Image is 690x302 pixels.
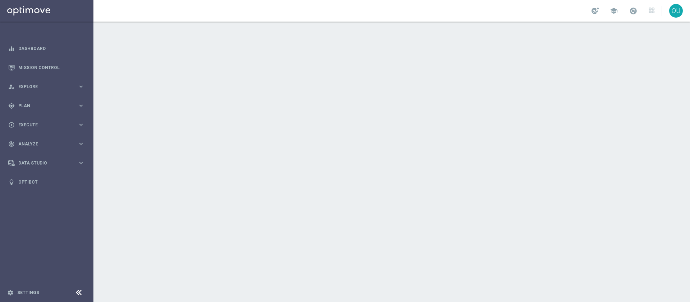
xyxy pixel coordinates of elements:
button: play_circle_outline Execute keyboard_arrow_right [8,122,85,128]
div: Optibot [8,172,84,191]
span: Plan [18,104,78,108]
i: track_changes [8,141,15,147]
div: OU [669,4,683,18]
i: keyboard_arrow_right [78,102,84,109]
i: gps_fixed [8,103,15,109]
span: school [610,7,618,15]
i: play_circle_outline [8,122,15,128]
i: equalizer [8,45,15,52]
i: settings [7,289,14,296]
span: Execute [18,123,78,127]
a: Optibot [18,172,84,191]
a: Mission Control [18,58,84,77]
div: Mission Control [8,58,84,77]
button: person_search Explore keyboard_arrow_right [8,84,85,90]
div: Dashboard [8,39,84,58]
button: track_changes Analyze keyboard_arrow_right [8,141,85,147]
div: Data Studio [8,160,78,166]
i: keyboard_arrow_right [78,83,84,90]
button: Mission Control [8,65,85,71]
div: Plan [8,103,78,109]
button: gps_fixed Plan keyboard_arrow_right [8,103,85,109]
div: Explore [8,84,78,90]
i: keyboard_arrow_right [78,140,84,147]
span: Analyze [18,142,78,146]
i: lightbulb [8,179,15,185]
div: Execute [8,122,78,128]
i: keyboard_arrow_right [78,159,84,166]
span: Data Studio [18,161,78,165]
button: lightbulb Optibot [8,179,85,185]
i: person_search [8,84,15,90]
a: Settings [17,290,39,295]
span: Explore [18,85,78,89]
a: Dashboard [18,39,84,58]
i: keyboard_arrow_right [78,121,84,128]
button: equalizer Dashboard [8,46,85,51]
div: Analyze [8,141,78,147]
button: Data Studio keyboard_arrow_right [8,160,85,166]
